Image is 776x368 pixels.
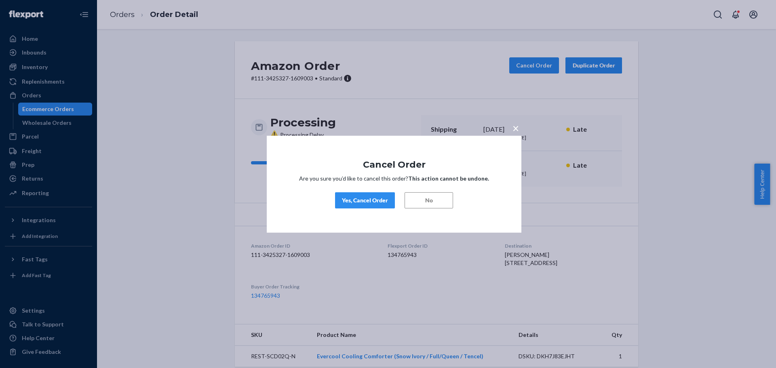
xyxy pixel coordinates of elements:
span: × [512,121,519,135]
button: Yes, Cancel Order [335,192,395,208]
div: Yes, Cancel Order [342,196,388,204]
strong: This action cannot be undone. [408,175,489,182]
p: Are you sure you’d like to cancel this order? [291,175,497,183]
button: No [405,192,453,208]
h1: Cancel Order [291,160,497,169]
